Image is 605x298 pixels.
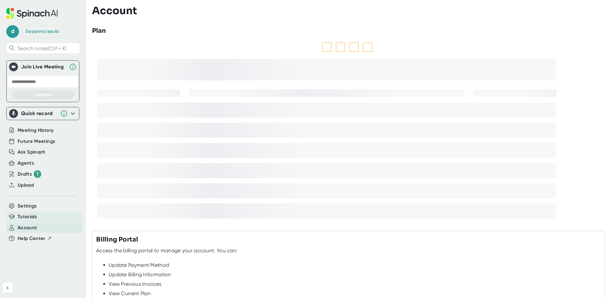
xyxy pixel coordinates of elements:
button: Meeting History [18,127,54,134]
div: 1 [34,170,41,178]
button: Upload [18,182,34,189]
div: Dayanna Isaula [26,29,59,34]
h3: Billing Portal [96,235,138,244]
button: Drafts 1 [18,170,41,178]
h3: Account [92,5,137,17]
span: Help Center [18,235,45,242]
div: Update Billing Information [109,272,601,278]
button: Tutorials [18,213,37,220]
img: Join Live Meeting [10,64,17,70]
h3: Plan [92,26,106,36]
span: d [6,25,19,38]
span: Join Now [34,92,52,97]
button: Help Center [18,235,52,242]
button: Future Meetings [18,138,55,145]
div: Update Payment Method [109,262,601,268]
button: Collapse sidebar [3,283,13,293]
div: View Previous Invoices [109,281,601,287]
div: Quick record [9,107,77,120]
span: Search notes (Ctrl + K) [17,45,78,51]
div: Join Live MeetingJoin Live Meeting [9,61,77,73]
div: Join Live Meeting [21,64,66,70]
button: Settings [18,202,37,210]
button: Ask Spinach [18,149,46,156]
div: View Current Plan [109,290,601,297]
div: Quick record [21,110,57,117]
div: Drafts [18,170,41,178]
button: Account [18,224,37,231]
button: Agents [18,160,34,167]
button: Join Now [12,90,74,99]
div: Access the billing portal to manage your account. You can: [96,248,237,254]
